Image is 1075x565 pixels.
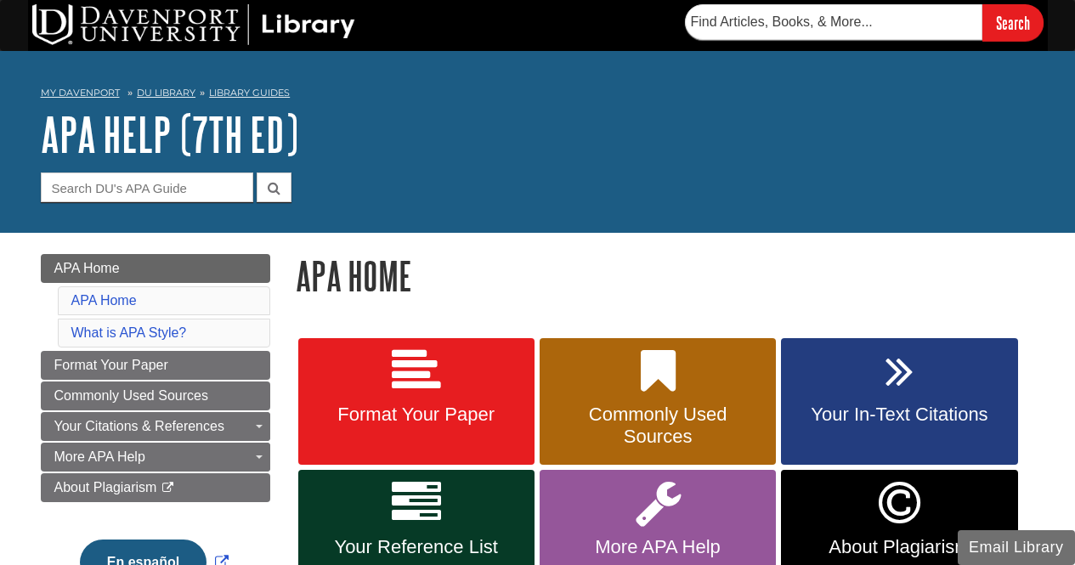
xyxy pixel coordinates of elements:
a: Commonly Used Sources [41,381,270,410]
span: Commonly Used Sources [54,388,208,403]
span: Your Citations & References [54,419,224,433]
span: Your Reference List [311,536,522,558]
input: Search [982,4,1044,41]
span: About Plagiarism [794,536,1004,558]
a: APA Home [71,293,137,308]
form: Searches DU Library's articles, books, and more [685,4,1044,41]
a: Your Citations & References [41,412,270,441]
a: APA Help (7th Ed) [41,108,298,161]
a: DU Library [137,87,195,99]
h1: APA Home [296,254,1035,297]
span: More APA Help [54,449,145,464]
span: More APA Help [552,536,763,558]
button: Email Library [958,530,1075,565]
span: Format Your Paper [54,358,168,372]
nav: breadcrumb [41,82,1035,109]
span: Commonly Used Sources [552,404,763,448]
a: APA Home [41,254,270,283]
a: More APA Help [41,443,270,472]
i: This link opens in a new window [161,483,175,494]
a: Your In-Text Citations [781,338,1017,466]
a: What is APA Style? [71,325,187,340]
a: Library Guides [209,87,290,99]
input: Search DU's APA Guide [41,172,253,202]
span: APA Home [54,261,120,275]
a: My Davenport [41,86,120,100]
input: Find Articles, Books, & More... [685,4,982,40]
span: Format Your Paper [311,404,522,426]
a: Format Your Paper [298,338,535,466]
a: Commonly Used Sources [540,338,776,466]
a: Format Your Paper [41,351,270,380]
img: DU Library [32,4,355,45]
a: About Plagiarism [41,473,270,502]
span: Your In-Text Citations [794,404,1004,426]
span: About Plagiarism [54,480,157,494]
